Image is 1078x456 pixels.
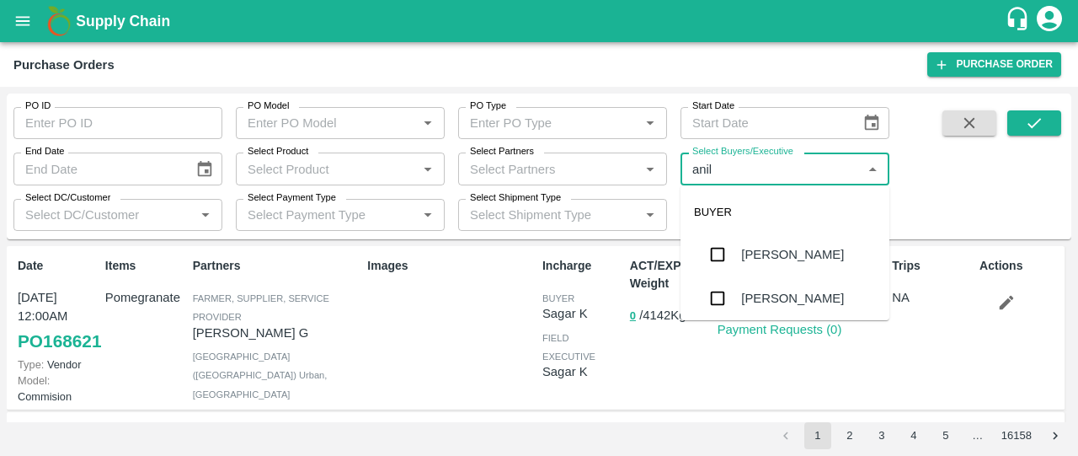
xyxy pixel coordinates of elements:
[18,257,99,275] p: Date
[718,323,842,336] a: Payment Requests (0)
[193,257,361,275] p: Partners
[932,422,959,449] button: Go to page 5
[686,158,857,180] input: Select Buyers/Executive
[463,158,634,180] input: Select Partners
[3,2,42,40] button: open drawer
[836,422,863,449] button: Go to page 2
[741,245,844,264] div: [PERSON_NAME]
[692,145,793,158] label: Select Buyers/Executive
[18,373,99,405] p: Commision
[25,191,110,205] label: Select DC/Customer
[542,333,595,362] span: field executive
[470,191,561,205] label: Select Shipment Type
[680,192,889,233] div: BUYER
[193,324,361,342] p: [PERSON_NAME] G
[862,158,883,180] button: Close
[19,204,189,226] input: Select DC/Customer
[542,304,623,323] p: Sagar K
[18,374,50,387] span: Model:
[241,112,412,134] input: Enter PO Model
[241,204,390,226] input: Select Payment Type
[13,54,115,76] div: Purchase Orders
[680,107,849,139] input: Start Date
[13,107,222,139] input: Enter PO ID
[42,4,76,38] img: logo
[193,293,329,322] span: Farmer, Supplier, Service Provider
[248,99,290,113] label: PO Model
[692,99,734,113] label: Start Date
[979,257,1060,275] p: Actions
[417,158,439,180] button: Open
[18,358,44,371] span: Type:
[241,158,412,180] input: Select Product
[18,326,101,357] a: PO168621
[463,112,634,134] input: Enter PO Type
[900,422,927,449] button: Go to page 4
[630,307,636,326] button: 0
[630,257,711,292] p: ACT/EXP Weight
[1034,3,1065,39] div: account of current user
[804,422,831,449] button: page 1
[542,257,623,275] p: Incharge
[13,153,182,185] input: End Date
[856,107,888,139] button: Choose date
[18,357,99,373] p: Vendor
[105,288,186,307] p: Pomegranate
[639,112,661,134] button: Open
[470,145,534,158] label: Select Partners
[639,158,661,180] button: Open
[542,293,574,303] span: buyer
[18,288,99,326] p: [DATE] 12:00AM
[76,9,1005,33] a: Supply Chain
[248,191,336,205] label: Select Payment Type
[996,422,1037,449] button: Go to page 16158
[25,99,51,113] label: PO ID
[195,204,216,226] button: Open
[964,428,991,444] div: …
[105,257,186,275] p: Items
[248,145,308,158] label: Select Product
[639,204,661,226] button: Open
[76,13,170,30] b: Supply Chain
[463,204,612,226] input: Select Shipment Type
[417,112,439,134] button: Open
[367,257,536,275] p: Images
[470,99,506,113] label: PO Type
[25,145,64,158] label: End Date
[770,422,1071,449] nav: pagination navigation
[630,306,711,325] p: / 4142 Kgs
[927,52,1061,77] a: Purchase Order
[189,153,221,185] button: Choose date
[868,422,895,449] button: Go to page 3
[892,257,973,275] p: Trips
[417,204,439,226] button: Open
[542,362,623,381] p: Sagar K
[741,289,844,308] div: [PERSON_NAME]
[892,288,973,307] p: NA
[1005,6,1034,36] div: customer-support
[1042,422,1069,449] button: Go to next page
[193,351,328,400] span: [GEOGRAPHIC_DATA] ([GEOGRAPHIC_DATA]) Urban , [GEOGRAPHIC_DATA]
